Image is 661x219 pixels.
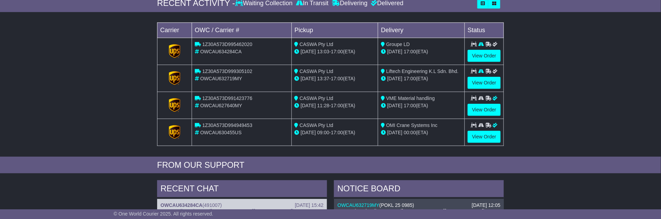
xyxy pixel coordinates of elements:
[386,69,459,74] span: Liftech Engineering K.L Sdn. Bhd.
[317,49,329,54] span: 13:03
[381,202,412,208] span: POKL 25 0985
[169,98,181,112] img: GetCarrierServiceLogo
[200,76,242,81] span: OWCAU632719MY
[468,131,501,143] a: View Order
[291,22,378,38] td: Pickup
[161,208,294,214] span: To Be Collected Team ([EMAIL_ADDRESS][DOMAIN_NAME])
[200,103,242,108] span: OWCAU627640MY
[300,69,334,74] span: CASWA Pty Ltd
[331,49,343,54] span: 17:00
[387,103,402,108] span: [DATE]
[468,77,501,89] a: View Order
[331,103,343,108] span: 17:00
[192,22,292,38] td: OWC / Carrier #
[337,208,485,214] span: In Transit and Delivery Team ([EMAIL_ADDRESS][DOMAIN_NAME])
[465,22,504,38] td: Status
[386,95,435,101] span: VME Material handling
[331,130,343,135] span: 17:00
[317,130,329,135] span: 09:00
[169,44,181,58] img: GetCarrierServiceLogo
[295,102,375,109] div: - (ETA)
[404,103,416,108] span: 17:00
[301,103,316,108] span: [DATE]
[300,42,334,47] span: CASWA Pty Ltd
[331,76,343,81] span: 17:00
[387,130,402,135] span: [DATE]
[295,202,324,208] div: [DATE] 15:42
[378,22,465,38] td: Delivery
[301,49,316,54] span: [DATE]
[200,130,242,135] span: OWCAU630455US
[157,22,192,38] td: Carrier
[386,122,438,128] span: OMI Crane Systems Inc
[295,75,375,82] div: - (ETA)
[381,129,462,136] div: (ETA)
[468,50,501,62] a: View Order
[404,130,416,135] span: 00:00
[301,130,316,135] span: [DATE]
[337,202,500,208] div: ( )
[386,42,410,47] span: Groupe LD
[301,76,316,81] span: [DATE]
[317,76,329,81] span: 13:37
[295,129,375,136] div: - (ETA)
[337,202,379,208] a: OWCAU632719MY
[300,95,334,101] span: CASWA Pty Ltd
[114,211,213,217] span: © One World Courier 2025. All rights reserved.
[381,75,462,82] div: (ETA)
[387,49,402,54] span: [DATE]
[202,122,252,128] span: 1Z30A573D994949453
[169,71,181,85] img: GetCarrierServiceLogo
[468,104,501,116] a: View Order
[157,160,504,170] div: FROM OUR SUPPORT
[381,102,462,109] div: (ETA)
[161,202,202,208] a: OWCAU634284CA
[295,48,375,55] div: - (ETA)
[317,103,329,108] span: 11:28
[334,180,504,199] div: NOTICE BOARD
[472,202,500,208] div: [DATE] 12:05
[169,125,181,139] img: GetCarrierServiceLogo
[204,202,220,208] span: 491007
[404,76,416,81] span: 17:00
[300,122,334,128] span: CASWA Pty Ltd
[161,202,324,208] div: ( )
[202,42,252,47] span: 1Z30A573D995462020
[157,180,327,199] div: RECENT CHAT
[404,49,416,54] span: 17:00
[202,69,252,74] span: 1Z30A573D999305102
[200,49,242,54] span: OWCAU634284CA
[202,95,252,101] span: 1Z30A573D991423776
[381,48,462,55] div: (ETA)
[387,76,402,81] span: [DATE]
